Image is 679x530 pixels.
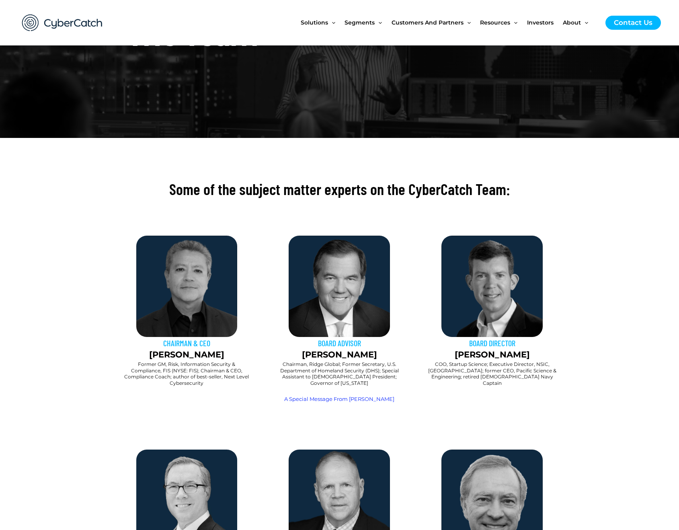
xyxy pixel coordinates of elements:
[464,6,471,39] span: Menu Toggle
[563,6,581,39] span: About
[480,6,510,39] span: Resources
[301,6,597,39] nav: Site Navigation: New Main Menu
[581,6,588,39] span: Menu Toggle
[510,6,517,39] span: Menu Toggle
[392,6,464,39] span: Customers and Partners
[301,6,328,39] span: Solutions
[14,6,111,39] img: CyberCatch
[115,348,259,361] p: [PERSON_NAME]
[123,361,251,386] h2: Former GM, Risk, Information Security & Compliance, FIS (NYSE: FIS); Chairman & CEO, Compliance C...
[284,396,394,402] a: A Special Message From [PERSON_NAME]
[115,338,259,348] h3: CHAIRMAN & CEO
[527,6,563,39] a: Investors
[328,6,335,39] span: Menu Toggle
[420,348,564,361] p: [PERSON_NAME]
[375,6,382,39] span: Menu Toggle
[428,361,556,386] h2: COO, Startup Science; Executive Director, NSIC, [GEOGRAPHIC_DATA]; former CEO, Pacific Science & ...
[420,338,564,348] h3: BOARD DIRECTOR
[115,179,565,199] h2: Some of the subject matter experts on the CyberCatch Team:
[275,361,404,386] h2: Chairman, Ridge Global; Former Secretary, U.S. Department of Homeland Security (DHS); Special Ass...
[267,338,412,348] h3: BOARD ADVISOR
[267,348,412,361] p: [PERSON_NAME]
[345,6,375,39] span: Segments
[605,16,661,30] a: Contact Us
[527,6,554,39] span: Investors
